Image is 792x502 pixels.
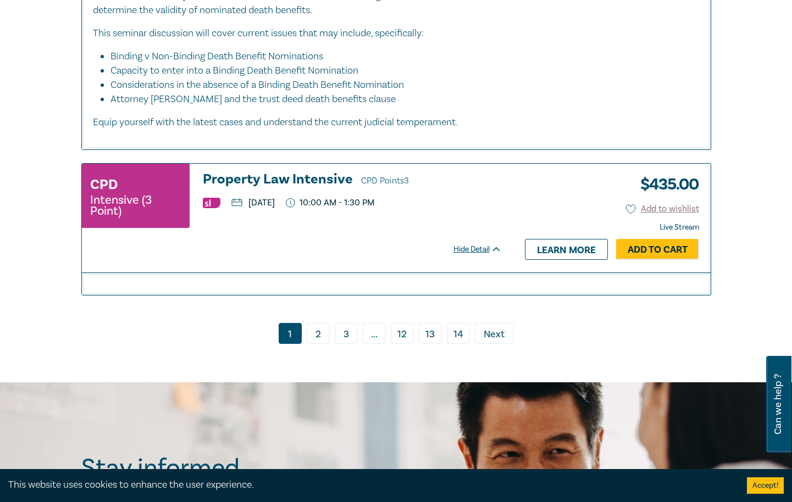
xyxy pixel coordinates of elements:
a: 3 [335,323,358,344]
a: 12 [391,323,414,344]
h2: Stay informed. [81,454,341,482]
a: Next [475,323,514,344]
a: 14 [447,323,470,344]
li: Binding v Non-Binding Death Benefit Nominations [110,49,689,64]
p: Equip yourself with the latest cases and understand the current judicial temperament. [93,115,700,130]
div: This website uses cookies to enhance the user experience. [8,478,730,492]
a: Property Law Intensive CPD Points3 [203,172,502,188]
span: CPD Points 3 [361,175,409,186]
h3: $ 435.00 [632,172,699,197]
h3: CPD [90,175,118,194]
a: 13 [419,323,442,344]
p: This seminar discussion will cover current issues that may include, specifically: [93,26,700,41]
a: Add to Cart [616,239,699,260]
a: 1 [279,323,302,344]
li: Considerations in the absence of a Binding Death Benefit Nomination [110,78,689,92]
p: [DATE] [231,198,275,207]
span: Next [484,327,505,342]
span: ... [363,323,386,344]
a: Learn more [525,239,608,260]
img: Substantive Law [203,198,220,208]
h3: Property Law Intensive [203,172,502,188]
button: Add to wishlist [626,203,699,215]
strong: Live Stream [660,222,699,232]
a: 2 [307,323,330,344]
div: Hide Detail [453,244,514,255]
li: Capacity to enter into a Binding Death Benefit Nomination [110,64,689,78]
p: 10:00 AM - 1:30 PM [286,198,375,208]
small: Intensive (3 Point) [90,194,181,216]
button: Accept cookies [747,477,784,494]
span: Can we help ? [773,362,783,446]
li: Attorney [PERSON_NAME] and the trust deed death benefits clause [110,92,700,107]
